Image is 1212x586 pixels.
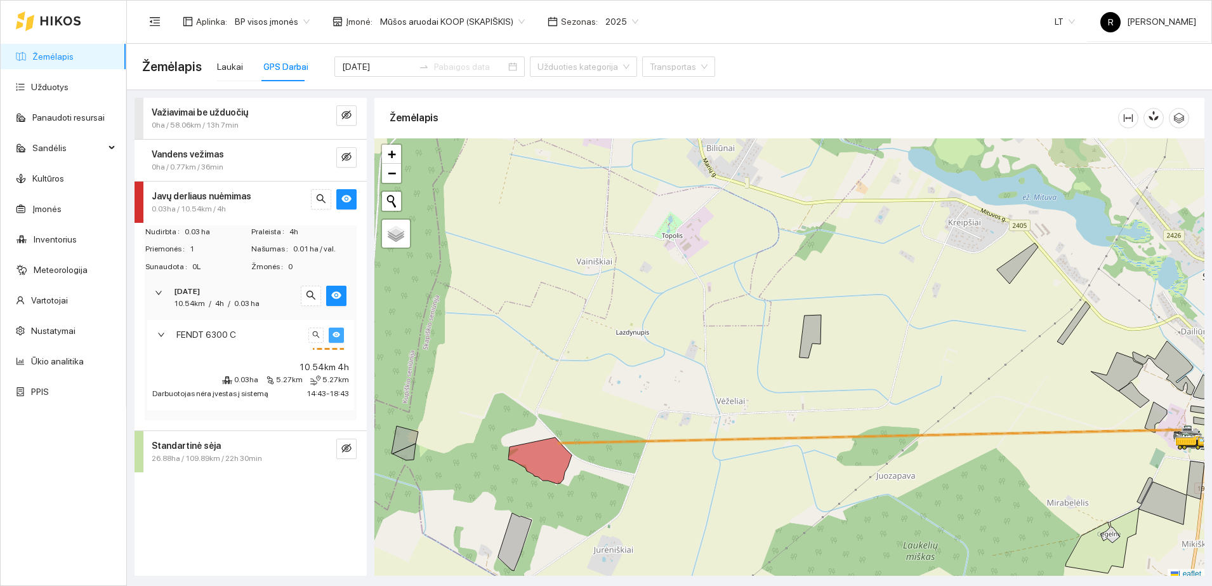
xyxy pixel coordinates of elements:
[251,226,289,238] span: Praleista
[306,290,316,302] span: search
[382,220,410,248] a: Layers
[152,203,226,215] span: 0.03ha / 10.54km / 4h
[326,286,346,306] button: eye
[251,243,293,255] span: Našumas
[31,82,69,92] a: Užduotys
[1119,113,1138,123] span: column-width
[276,374,303,386] span: 5.27km
[32,135,105,161] span: Sandėlis
[1100,17,1196,27] span: [PERSON_NAME]
[346,15,372,29] span: Įmonė :
[1171,569,1201,578] a: Leaflet
[336,189,357,210] button: eye
[155,289,162,296] span: right
[306,389,349,398] span: 14:43 - 18:43
[1118,108,1138,128] button: column-width
[176,328,236,342] span: FENDT 6300 C
[32,204,62,214] a: Įmonės
[196,15,227,29] span: Aplinka :
[311,189,331,210] button: search
[299,360,349,374] span: 10.54km 4h
[142,9,168,34] button: menu-fold
[341,194,352,206] span: eye
[382,164,401,183] a: Zoom out
[217,60,243,74] div: Laukai
[301,286,321,306] button: search
[145,226,185,238] span: Nudirbta
[388,165,396,181] span: −
[183,17,193,27] span: layout
[135,140,367,181] div: Vandens vežimas0ha / 0.77km / 36mineye-invisible
[190,243,250,255] span: 1
[31,326,76,336] a: Nustatymai
[322,374,349,386] span: 5.27km
[316,194,326,206] span: search
[31,295,68,305] a: Vartotojai
[251,261,288,273] span: Žmonės
[336,439,357,459] button: eye-invisible
[152,453,262,465] span: 26.88ha / 109.89km / 22h 30min
[341,110,352,122] span: eye-invisible
[215,299,224,308] span: 4h
[605,12,638,31] span: 2025
[336,105,357,126] button: eye-invisible
[34,265,88,275] a: Meteorologija
[341,443,352,455] span: eye-invisible
[152,149,224,159] strong: Vandens vežimas
[192,261,250,273] span: 0L
[390,100,1118,136] div: Žemėlapis
[147,320,354,357] div: FENDT 6300 Csearcheye
[145,243,190,255] span: Priemonės
[174,287,200,296] strong: [DATE]
[149,16,161,27] span: menu-fold
[263,60,308,74] div: GPS Darbai
[142,57,202,77] span: Žemėlapis
[388,146,396,162] span: +
[382,192,401,211] button: Initiate a new search
[329,328,344,343] button: eye
[1108,12,1114,32] span: R
[419,62,429,72] span: swap-right
[331,290,341,302] span: eye
[32,51,74,62] a: Žemėlapis
[293,243,356,255] span: 0.01 ha / val.
[32,173,64,183] a: Kultūros
[135,182,367,223] div: Javų derliaus nuėmimas0.03ha / 10.54km / 4hsearcheye
[31,356,84,366] a: Ūkio analitika
[561,15,598,29] span: Sezonas :
[234,374,258,386] span: 0.03ha
[235,12,310,31] span: BP visos įmonės
[31,387,49,397] a: PPIS
[145,278,357,317] div: [DATE]10.54km/4h/0.03 hasearcheye
[209,299,211,308] span: /
[152,119,239,131] span: 0ha / 58.06km / 13h 7min
[548,17,558,27] span: calendar
[32,112,105,123] a: Panaudoti resursai
[341,152,352,164] span: eye-invisible
[289,226,356,238] span: 4h
[419,62,429,72] span: to
[333,17,343,27] span: shop
[234,299,260,308] span: 0.03 ha
[34,234,77,244] a: Inventorius
[288,261,356,273] span: 0
[308,328,324,343] button: search
[152,107,248,117] strong: Važiavimai be užduočių
[228,299,230,308] span: /
[336,147,357,168] button: eye-invisible
[152,389,268,398] span: Darbuotojas nėra įvestas į sistemą
[266,376,275,385] span: node-index
[157,331,165,338] span: right
[342,60,414,74] input: Pradžios data
[312,331,320,340] span: search
[152,191,251,201] strong: Javų derliaus nuėmimas
[152,161,223,173] span: 0ha / 0.77km / 36min
[1055,12,1075,31] span: LT
[380,12,525,31] span: Mūšos aruodai KOOP (SKAPIŠKIS)
[145,261,192,273] span: Sunaudota
[434,60,506,74] input: Pabaigos data
[185,226,250,238] span: 0.03 ha
[135,431,367,472] div: Standartinė sėja26.88ha / 109.89km / 22h 30mineye-invisible
[174,299,205,308] span: 10.54km
[135,98,367,139] div: Važiavimai be užduočių0ha / 58.06km / 13h 7mineye-invisible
